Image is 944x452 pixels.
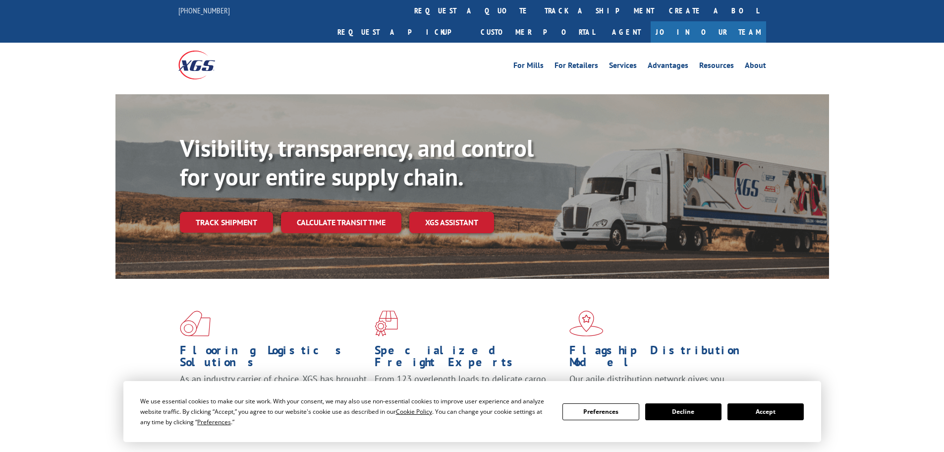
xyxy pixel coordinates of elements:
[555,62,598,72] a: For Retailers
[281,212,401,233] a: Calculate transit time
[602,21,651,43] a: Agent
[180,132,534,192] b: Visibility, transparency, and control for your entire supply chain.
[569,373,752,396] span: Our agile distribution network gives you nationwide inventory management on demand.
[569,311,604,336] img: xgs-icon-flagship-distribution-model-red
[409,212,494,233] a: XGS ASSISTANT
[180,344,367,373] h1: Flooring Logistics Solutions
[375,373,562,417] p: From 123 overlength loads to delicate cargo, our experienced staff knows the best way to move you...
[609,62,637,72] a: Services
[745,62,766,72] a: About
[562,403,639,420] button: Preferences
[123,381,821,442] div: Cookie Consent Prompt
[180,212,273,233] a: Track shipment
[180,373,367,408] span: As an industry carrier of choice, XGS has brought innovation and dedication to flooring logistics...
[699,62,734,72] a: Resources
[648,62,688,72] a: Advantages
[197,418,231,426] span: Preferences
[396,407,432,416] span: Cookie Policy
[178,5,230,15] a: [PHONE_NUMBER]
[180,311,211,336] img: xgs-icon-total-supply-chain-intelligence-red
[375,344,562,373] h1: Specialized Freight Experts
[513,62,544,72] a: For Mills
[375,311,398,336] img: xgs-icon-focused-on-flooring-red
[473,21,602,43] a: Customer Portal
[645,403,722,420] button: Decline
[140,396,551,427] div: We use essential cookies to make our site work. With your consent, we may also use non-essential ...
[727,403,804,420] button: Accept
[569,344,757,373] h1: Flagship Distribution Model
[330,21,473,43] a: Request a pickup
[651,21,766,43] a: Join Our Team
